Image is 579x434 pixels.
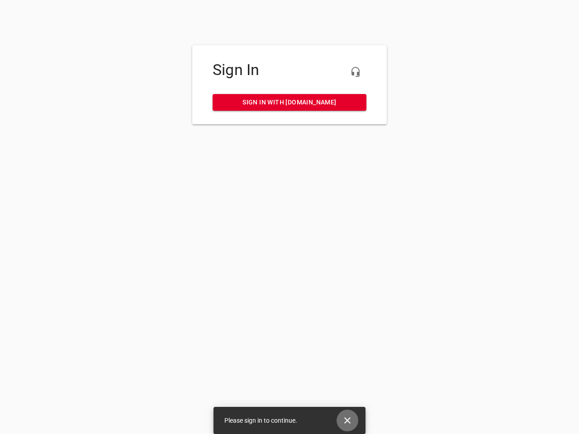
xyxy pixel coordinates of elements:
[213,61,366,79] h4: Sign In
[337,410,358,431] button: Close
[213,94,366,111] a: Sign in with [DOMAIN_NAME]
[224,417,297,424] span: Please sign in to continue.
[381,102,572,427] iframe: Chat
[220,97,359,108] span: Sign in with [DOMAIN_NAME]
